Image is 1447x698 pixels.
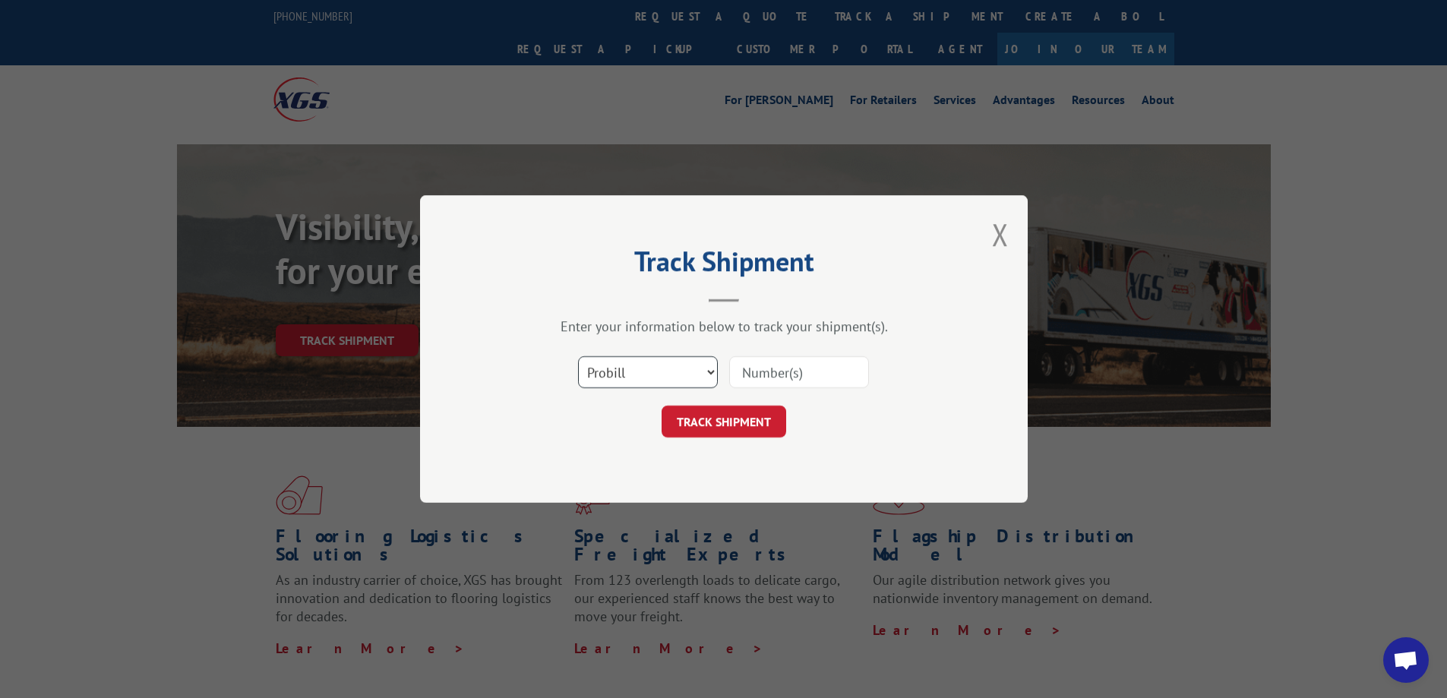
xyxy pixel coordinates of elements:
[496,317,952,335] div: Enter your information below to track your shipment(s).
[729,356,869,388] input: Number(s)
[662,406,786,437] button: TRACK SHIPMENT
[992,214,1009,254] button: Close modal
[1383,637,1429,683] a: Open chat
[496,251,952,280] h2: Track Shipment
